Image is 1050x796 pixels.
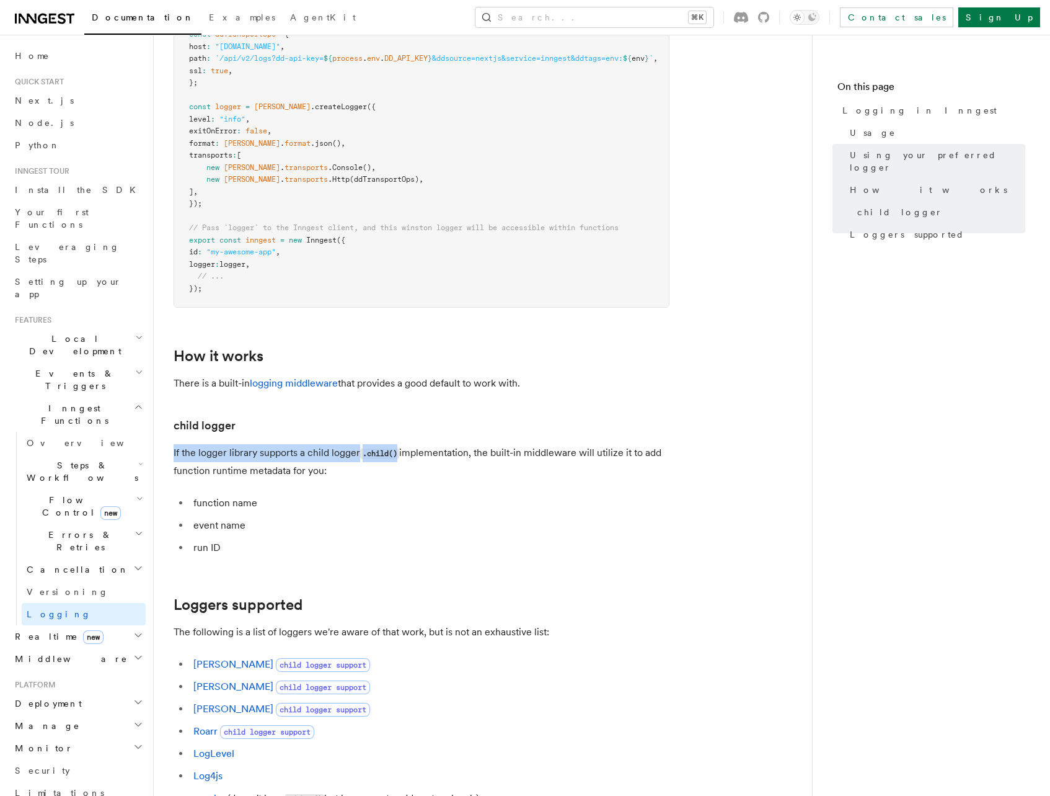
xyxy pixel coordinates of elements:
a: [PERSON_NAME] [193,658,273,670]
span: process [332,54,363,63]
span: const [219,236,241,244]
a: Loggers supported [174,596,302,614]
span: `/api/v2/logs?dd-api-key= [215,54,324,63]
p: There is a built-in that provides a good default to work with. [174,375,669,392]
span: false [245,127,267,135]
span: Leveraging Steps [15,242,120,264]
span: Documentation [92,12,194,22]
span: } [645,54,649,63]
span: , [341,139,345,148]
span: [PERSON_NAME] [254,102,311,111]
span: : [215,260,219,269]
button: Deployment [10,692,146,715]
button: Steps & Workflows [22,454,146,489]
span: inngest [245,236,276,244]
button: Toggle dark mode [790,10,819,25]
span: Middleware [10,653,128,665]
a: Loggers supported [845,223,1025,246]
button: Errors & Retries [22,524,146,558]
span: : [206,42,211,51]
span: }; [189,78,198,87]
span: level [189,115,211,123]
span: logger [219,260,245,269]
span: , [419,175,423,184]
button: Events & Triggers [10,362,146,397]
span: ${ [324,54,332,63]
span: ${ [623,54,632,63]
span: new [83,630,104,644]
button: Realtimenew [10,625,146,648]
span: .Http [328,175,350,184]
span: () [363,163,371,172]
span: new [289,236,302,244]
span: }); [189,284,202,293]
span: , [280,42,285,51]
a: [PERSON_NAME] [193,681,273,692]
span: Flow Control [22,494,136,519]
a: Documentation [84,4,201,35]
span: ] [189,187,193,196]
span: Setting up your app [15,277,121,299]
span: host [189,42,206,51]
span: = [245,102,250,111]
span: exitOnError [189,127,237,135]
span: [ [237,151,241,159]
span: Inngest [306,236,337,244]
a: Log4js [193,770,223,782]
a: How it works [845,179,1025,201]
span: : [202,66,206,75]
span: } [428,54,432,63]
span: new [206,175,219,184]
a: Roarr [193,725,218,737]
a: logging middleware [250,377,338,389]
span: child logger support [276,703,370,717]
span: Versioning [27,587,108,597]
span: Overview [27,438,154,448]
span: ({ [367,102,376,111]
span: format [189,139,215,148]
span: ` [649,54,653,63]
a: Using your preferred logger [845,144,1025,179]
span: . [363,54,367,63]
span: Inngest tour [10,166,69,176]
span: "info" [219,115,245,123]
span: // ... [198,272,224,280]
a: Sign Up [958,7,1040,27]
button: Monitor [10,737,146,759]
a: AgentKit [283,4,363,34]
span: child logger support [276,658,370,672]
span: // Pass `logger` to the Inngest client, and this winston logger will be accessible within functions [189,223,619,232]
a: Versioning [22,581,146,603]
span: transports [285,163,328,172]
span: [PERSON_NAME] [224,139,280,148]
span: (ddTransportOps) [350,175,419,184]
span: , [371,163,376,172]
span: export [189,236,215,244]
span: DD_API_KEY [384,54,428,63]
span: transports [189,151,232,159]
button: Manage [10,715,146,737]
span: = [280,236,285,244]
span: path [189,54,206,63]
span: Manage [10,720,80,732]
span: Next.js [15,96,74,105]
a: Leveraging Steps [10,236,146,271]
li: event name [190,517,669,534]
span: Events & Triggers [10,367,135,392]
span: Inngest Functions [10,402,134,427]
span: .Console [328,163,363,172]
span: &ddsource=nextjs&service=inngest&ddtags=env: [432,54,623,63]
span: Install the SDK [15,185,143,195]
span: new [206,163,219,172]
a: Usage [845,122,1025,144]
span: . [280,139,285,148]
a: Python [10,134,146,156]
span: Security [15,766,70,776]
span: () [332,139,341,148]
span: Your first Functions [15,207,89,230]
a: Logging in Inngest [837,99,1025,122]
span: Python [15,140,60,150]
span: Errors & Retries [22,529,135,553]
span: [PERSON_NAME] [224,163,280,172]
span: Monitor [10,742,73,754]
